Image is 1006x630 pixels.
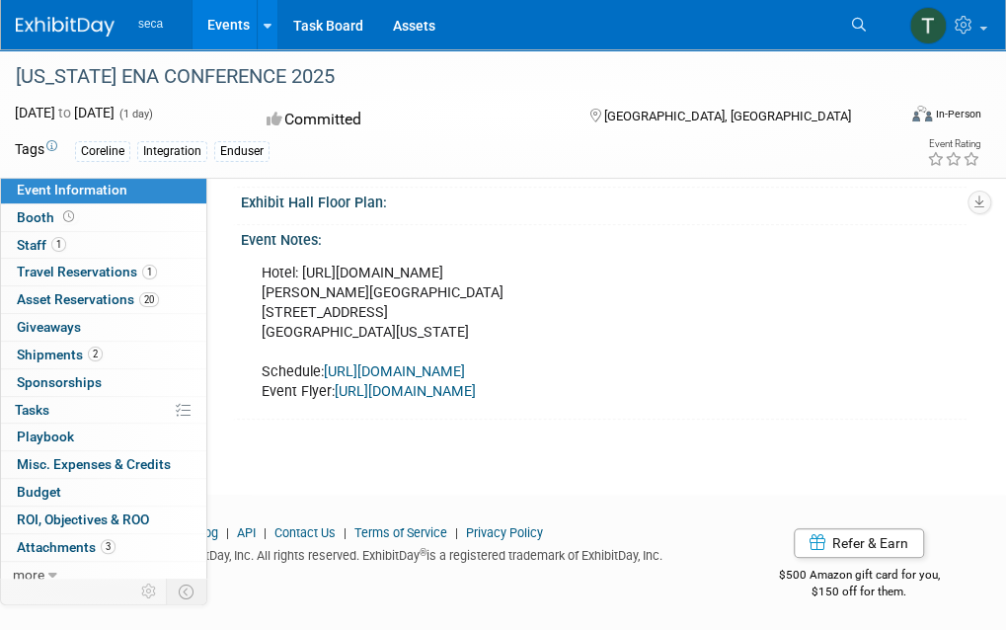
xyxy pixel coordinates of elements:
div: [US_STATE] ENA CONFERENCE 2025 [9,59,885,95]
span: Booth [17,209,78,225]
a: Terms of Service [354,525,447,540]
span: Playbook [17,429,74,444]
div: Enduser [214,141,270,162]
span: 2 [88,347,103,361]
div: Committed [261,103,558,137]
div: Event Rating [927,139,980,149]
img: ExhibitDay [16,17,115,37]
span: [DATE] [DATE] [15,105,115,120]
span: Sponsorships [17,374,102,390]
span: 1 [51,237,66,252]
a: Playbook [1,424,206,450]
a: ROI, Objectives & ROO [1,507,206,533]
span: | [450,525,463,540]
span: Misc. Expenses & Credits [17,456,171,472]
a: [URL][DOMAIN_NAME] [324,363,465,380]
div: In-Person [935,107,981,121]
div: $500 Amazon gift card for you, [751,554,967,599]
a: more [1,562,206,589]
div: Event Format [832,103,981,132]
td: Tags [15,139,57,162]
a: Budget [1,479,206,506]
span: 3 [101,539,116,554]
span: Asset Reservations [17,291,159,307]
a: [URL][DOMAIN_NAME] [335,383,476,400]
a: API [237,525,256,540]
a: Giveaways [1,314,206,341]
span: Giveaways [17,319,81,335]
span: Booth not reserved yet [59,209,78,224]
a: Misc. Expenses & Credits [1,451,206,478]
a: Travel Reservations1 [1,259,206,285]
div: Exhibit Hall Floor Plan: [241,188,967,212]
div: Coreline [75,141,130,162]
span: 20 [139,292,159,307]
a: Shipments2 [1,342,206,368]
a: Contact Us [274,525,336,540]
td: Personalize Event Tab Strip [132,579,167,604]
span: Travel Reservations [17,264,157,279]
span: | [339,525,351,540]
a: Staff1 [1,232,206,259]
div: Hotel: [URL][DOMAIN_NAME] [PERSON_NAME][GEOGRAPHIC_DATA] [STREET_ADDRESS] [GEOGRAPHIC_DATA][US_ST... [248,254,813,413]
div: Integration [137,141,207,162]
span: Budget [17,484,61,500]
td: Toggle Event Tabs [167,579,207,604]
img: Tate Kirby [909,7,947,44]
a: Attachments3 [1,534,206,561]
a: Tasks [1,397,206,424]
a: Booth [1,204,206,231]
img: Format-Inperson.png [912,106,932,121]
div: Copyright © 2025 ExhibitDay, Inc. All rights reserved. ExhibitDay is a registered trademark of Ex... [15,542,722,565]
a: Privacy Policy [466,525,543,540]
a: Asset Reservations20 [1,286,206,313]
div: $150 off for them. [751,584,967,600]
span: Staff [17,237,66,253]
span: [GEOGRAPHIC_DATA], [GEOGRAPHIC_DATA] [604,109,851,123]
a: Sponsorships [1,369,206,396]
sup: ® [420,547,426,558]
span: ROI, Objectives & ROO [17,512,149,527]
a: Event Information [1,177,206,203]
div: Event Notes: [241,225,967,250]
span: 1 [142,265,157,279]
span: more [13,567,44,583]
span: seca [138,17,163,31]
span: Shipments [17,347,103,362]
span: | [259,525,271,540]
span: (1 day) [117,108,153,120]
span: Attachments [17,539,116,555]
span: | [221,525,234,540]
span: Event Information [17,182,127,197]
span: to [55,105,74,120]
a: Refer & Earn [794,528,924,558]
span: Tasks [15,402,49,418]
